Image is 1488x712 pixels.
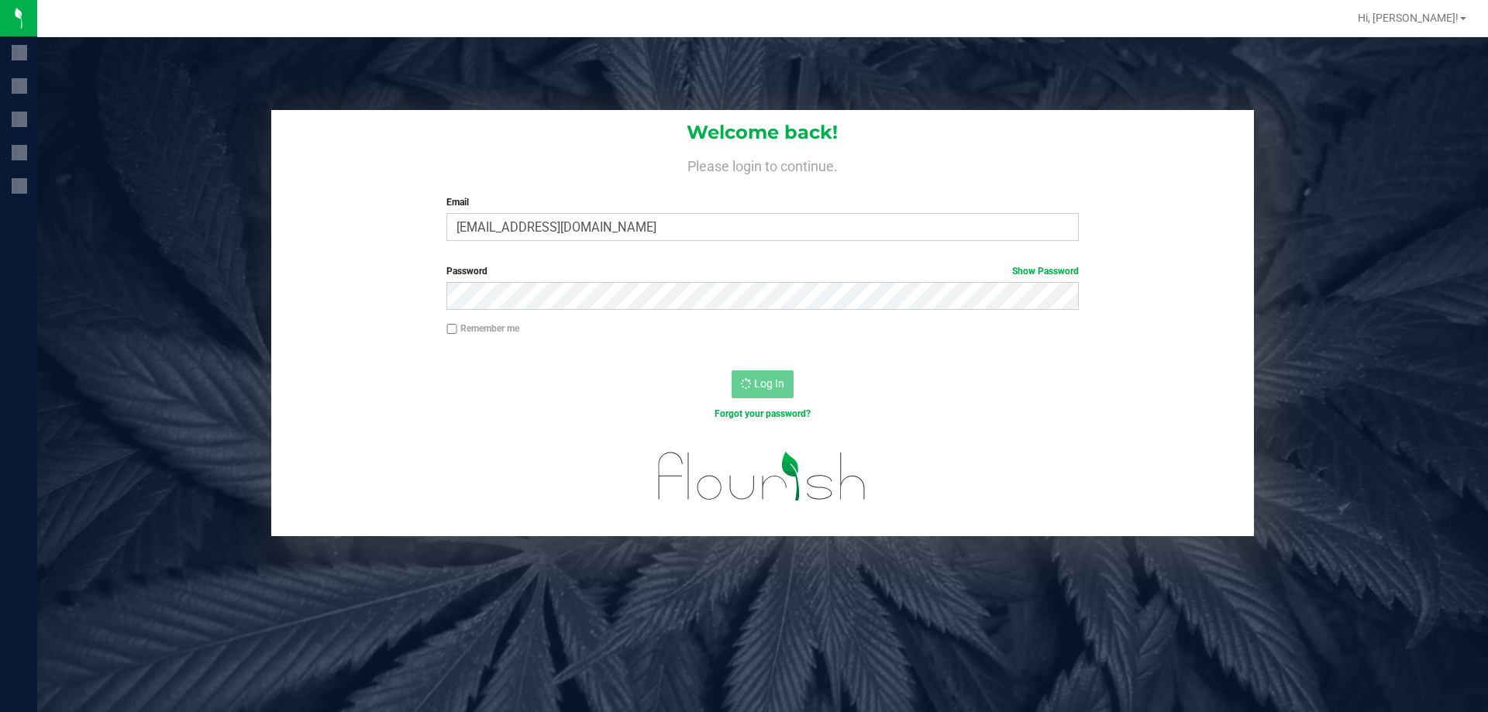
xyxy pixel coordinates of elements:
[271,155,1254,174] h4: Please login to continue.
[1012,266,1079,277] a: Show Password
[715,408,811,419] a: Forgot your password?
[446,322,519,335] label: Remember me
[732,370,794,398] button: Log In
[446,195,1078,209] label: Email
[446,266,487,277] span: Password
[271,122,1254,143] h1: Welcome back!
[754,377,784,390] span: Log In
[446,324,457,335] input: Remember me
[639,437,885,516] img: flourish_logo.svg
[1358,12,1459,24] span: Hi, [PERSON_NAME]!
